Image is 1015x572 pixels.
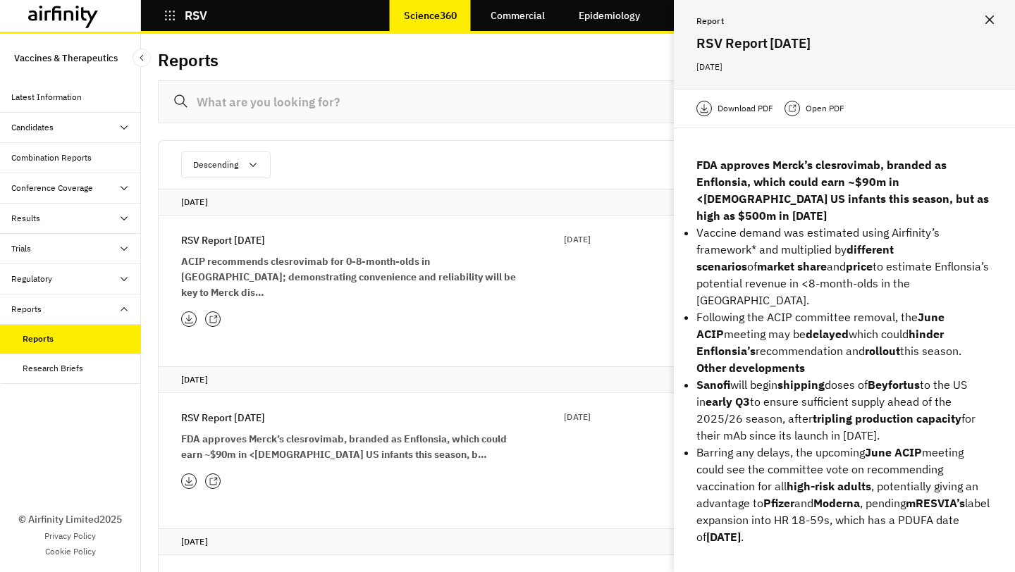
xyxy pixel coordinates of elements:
strong: price [846,259,873,273]
p: [DATE] [181,373,975,387]
div: Conference Coverage [11,182,93,194]
strong: high-risk adults [787,479,871,493]
strong: early Q3 [706,394,750,409]
div: Reports [23,332,54,345]
strong: Beyfortus [868,378,920,392]
button: RSV [164,4,207,27]
strong: Other developments [696,361,805,375]
p: RSV Report [DATE] [181,410,265,425]
p: [DATE] [564,410,591,424]
p: Open PDF [806,101,844,116]
p: [DATE] [181,195,975,209]
p: Science360 [404,10,457,21]
strong: mRESVIA’s [906,496,965,510]
strong: [DATE] [706,530,741,544]
button: Close Sidebar [133,49,151,67]
div: Trials [11,242,31,255]
li: Barring any delays, the upcoming meeting could see the committee vote on recommending vaccination... [696,444,992,562]
li: Following the ACIP committee removal, the meeting may be which could recommendation and this season. [696,309,992,359]
strong: Sanofi [696,378,730,392]
div: Research Briefs [23,362,83,375]
div: Results [11,212,40,225]
strong: FDA approves Merck’s clesrovimab, branded as Enflonsia, which could earn ~$90m in <[DEMOGRAPHIC_D... [181,433,507,461]
strong: tripling production capacity [813,411,961,425]
a: Cookie Policy [45,545,96,558]
a: Privacy Policy [44,530,96,542]
p: [DATE] [181,535,975,549]
strong: ACIP recommends clesrovimab for 0-8-month-olds in [GEOGRAPHIC_DATA]; demonstrating convenience an... [181,255,516,299]
strong: delayed [806,327,849,341]
strong: FDA approves Merck’s clesrovimab, branded as Enflonsia, which could earn ~$90m in <[DEMOGRAPHIC_D... [696,158,989,223]
p: © Airfinity Limited 2025 [18,512,122,527]
strong: Pfizer [763,496,794,510]
div: Latest Information [11,91,82,104]
p: [DATE] [696,59,992,75]
p: Vaccines & Therapeutics [14,45,118,71]
input: What are you looking for? [158,80,998,123]
p: RSV Report [DATE] [181,232,265,248]
p: Download PDF [718,101,773,116]
strong: rollout [865,344,900,358]
strong: June ACIP [865,445,922,459]
p: [DATE] [564,232,591,247]
button: Descending [181,151,271,178]
strong: market share [757,259,827,273]
div: Candidates [11,121,54,134]
li: will begin doses of to the US in to ensure sufficient supply ahead of the 2025/26 season, after f... [696,376,992,444]
p: RSV [185,9,207,22]
div: Reports [11,303,42,316]
strong: Moderna [813,496,860,510]
h2: Reports [158,50,219,70]
div: Regulatory [11,273,52,285]
li: Vaccine demand was estimated using Airfinity’s framework* and multiplied by of and to estimate En... [696,224,992,309]
strong: shipping [777,378,825,392]
div: Combination Reports [11,151,92,164]
h2: RSV Report [DATE] [696,32,992,54]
